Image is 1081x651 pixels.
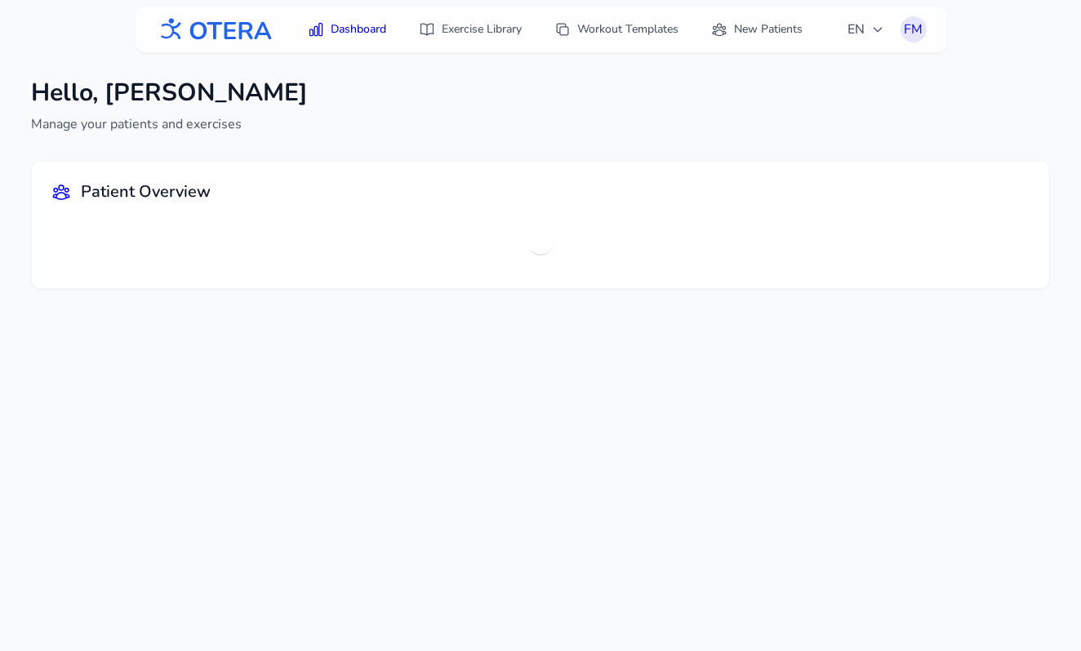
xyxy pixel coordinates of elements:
[701,15,812,44] a: New Patients
[545,15,688,44] a: Workout Templates
[81,181,211,203] h2: Patient Overview
[901,16,927,42] button: FM
[838,13,894,46] button: EN
[298,15,396,44] a: Dashboard
[155,11,273,48] img: OTERA logo
[31,114,308,134] p: Manage your patients and exercises
[409,15,532,44] a: Exercise Library
[847,20,884,39] span: EN
[31,78,308,108] h1: Hello, [PERSON_NAME]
